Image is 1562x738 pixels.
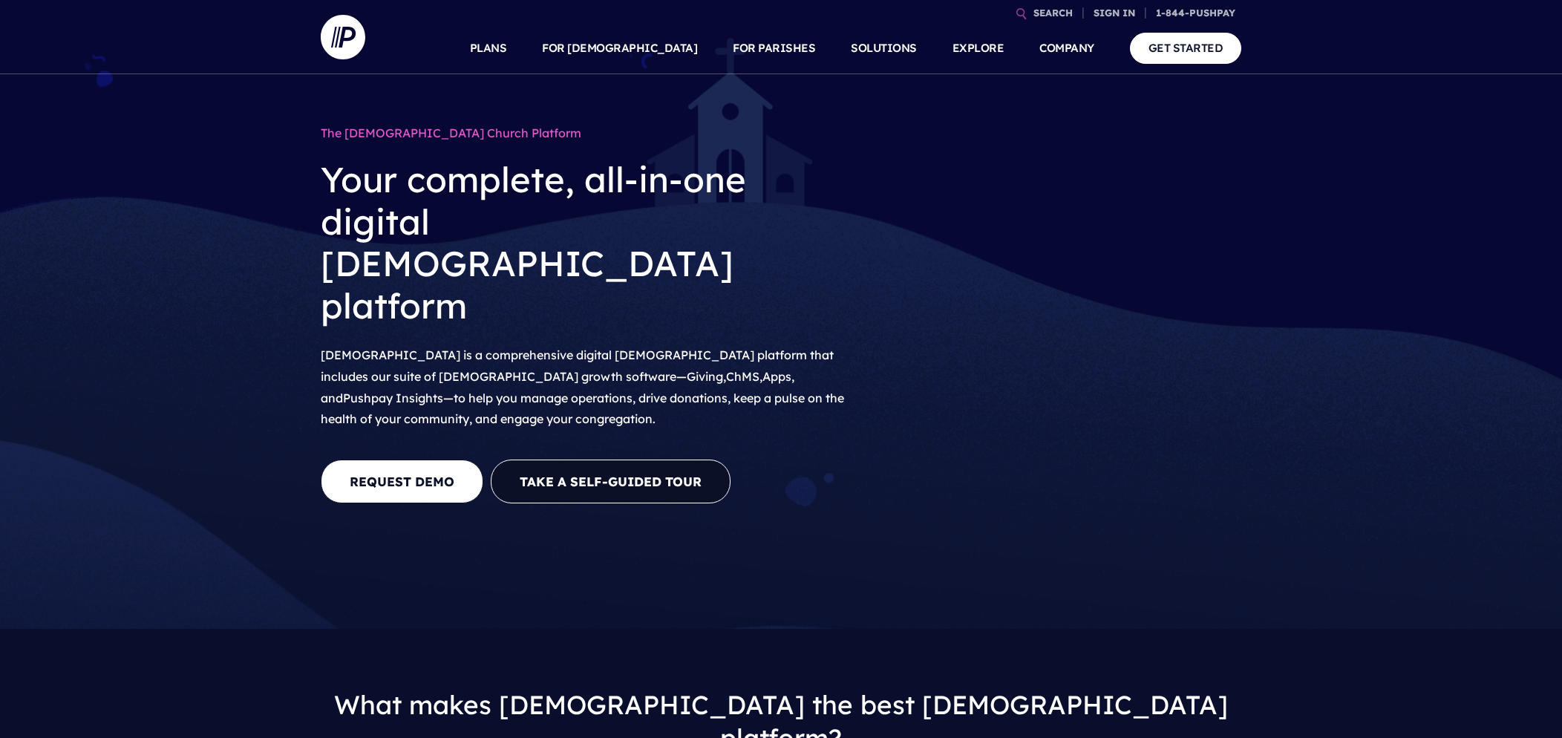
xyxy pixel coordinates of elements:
a: Apps [762,369,791,384]
a: Pushpay Insights [343,391,443,405]
a: ChMS [726,369,759,384]
a: PLANS [470,22,507,74]
a: COMPANY [1039,22,1094,74]
a: EXPLORE [952,22,1004,74]
a: REQUEST DEMO [321,460,483,503]
a: Giving [687,369,723,384]
a: FOR [DEMOGRAPHIC_DATA] [542,22,697,74]
a: Take A Self-Guided Tour [491,460,731,503]
h1: The [DEMOGRAPHIC_DATA] Church Platform [321,119,848,147]
a: FOR PARISHES [733,22,815,74]
a: GET STARTED [1130,33,1242,63]
span: [DEMOGRAPHIC_DATA] is a comprehensive digital [DEMOGRAPHIC_DATA] platform that includes our suite... [321,347,844,426]
h2: Your complete, all-in-one digital [DEMOGRAPHIC_DATA] platform [321,147,848,339]
a: SOLUTIONS [851,22,917,74]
